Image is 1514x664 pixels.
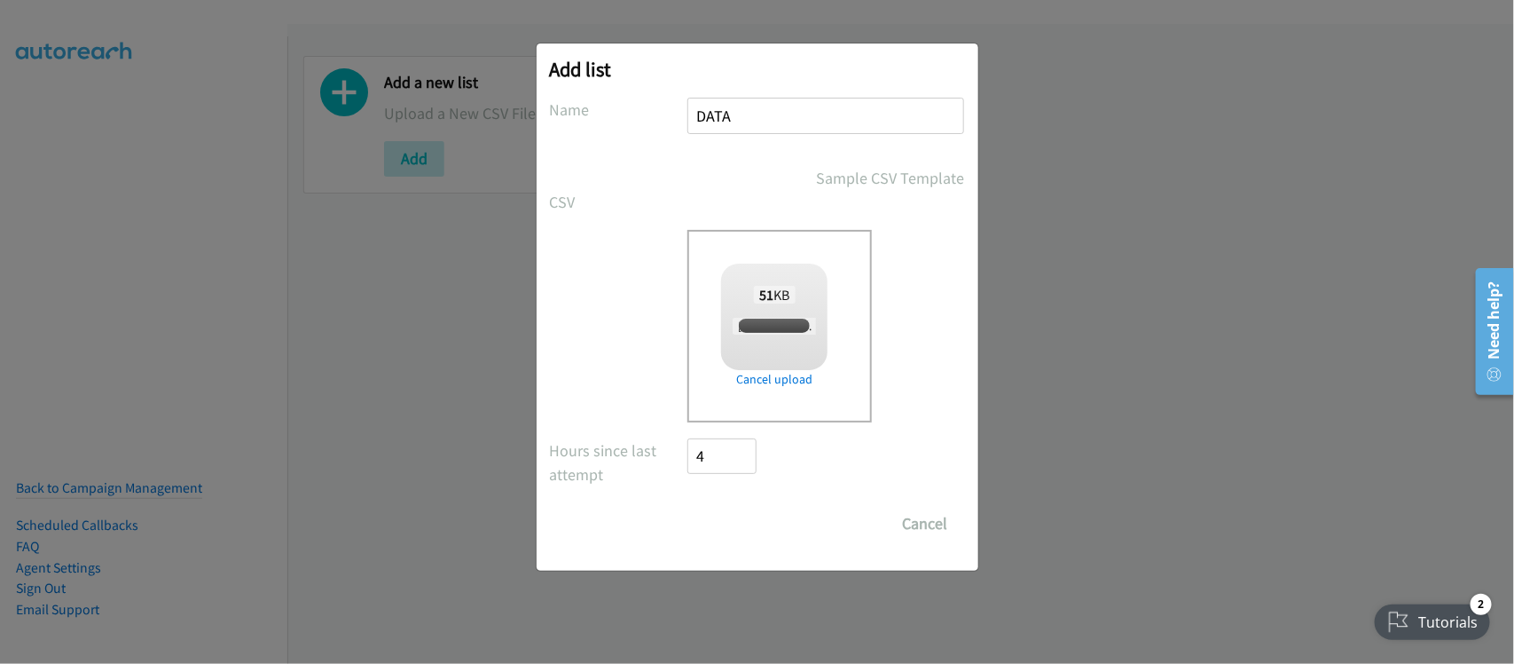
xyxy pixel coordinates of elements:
[550,98,688,122] label: Name
[550,190,688,214] label: CSV
[721,370,828,389] a: Cancel upload
[550,439,688,486] label: Hours since last attempt
[550,57,965,82] h2: Add list
[1364,587,1501,651] iframe: Checklist
[817,166,965,190] a: Sample CSV Template
[886,506,965,541] button: Cancel
[754,286,796,304] span: KB
[759,286,773,304] strong: 51
[1463,261,1514,402] iframe: Resource Center
[733,318,974,335] span: [PERSON_NAME] + Dell Virtual Forum [DATE].csv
